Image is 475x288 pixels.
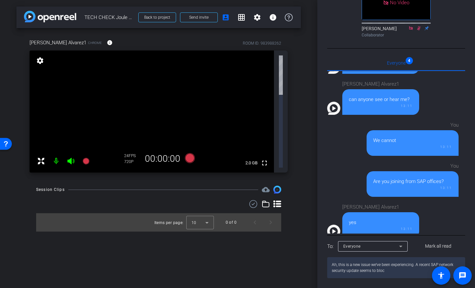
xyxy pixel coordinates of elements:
span: FPS [129,154,136,158]
span: Back to project [144,15,170,20]
mat-icon: settings [253,13,261,21]
div: You [367,121,459,129]
span: 2.0 GB [243,159,260,167]
div: We cannot [373,137,452,144]
span: Everyone [343,244,361,249]
span: [PERSON_NAME] Alvarez1 [30,39,86,46]
span: Destinations for your clips [262,186,270,194]
div: 00:00:00 [141,153,185,164]
div: [PERSON_NAME] Alvarez1 [342,80,419,88]
div: [PERSON_NAME] [362,25,431,38]
span: Everyone [387,61,406,65]
mat-icon: message [459,272,466,279]
div: can anyone see or hear me? [349,96,413,103]
mat-icon: account_box [222,13,230,21]
span: Chrome [88,40,102,45]
button: Previous page [247,215,263,230]
div: yes [349,219,413,226]
img: Profile [327,225,340,238]
div: ROOM ID: 983988262 [243,40,281,46]
mat-icon: settings [35,57,45,65]
img: app-logo [24,11,76,22]
button: Mark all read [412,240,465,252]
mat-icon: fullscreen [260,159,268,167]
div: Session Clips [36,186,65,193]
div: Items per page: [154,219,184,226]
mat-icon: cloud_upload [262,186,270,194]
div: 0 of 0 [226,219,237,226]
mat-icon: grid_on [237,13,245,21]
div: 13:11 [349,226,413,231]
div: 24 [124,153,141,158]
div: 13:11 [349,103,413,108]
div: To: [327,243,333,250]
div: Are you joining from SAP offices? [373,178,452,185]
div: 13:11 [373,144,452,149]
mat-icon: accessibility [437,272,445,279]
img: Profile [327,102,340,115]
span: TECH CHECK Joule Everywhere - 100 - Keynote [84,11,134,24]
span: Send invite [189,15,209,20]
button: Back to project [138,12,176,22]
mat-icon: info [269,13,277,21]
div: 13:11 [373,185,452,190]
div: Collaborator [362,32,431,38]
div: 720P [124,159,141,164]
img: Session clips [273,186,281,194]
button: Next page [263,215,279,230]
mat-icon: info [107,40,113,46]
button: Send invite [180,12,218,22]
span: Mark all read [425,243,451,250]
div: You [367,162,459,170]
div: [PERSON_NAME] Alvarez1 [342,203,419,211]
